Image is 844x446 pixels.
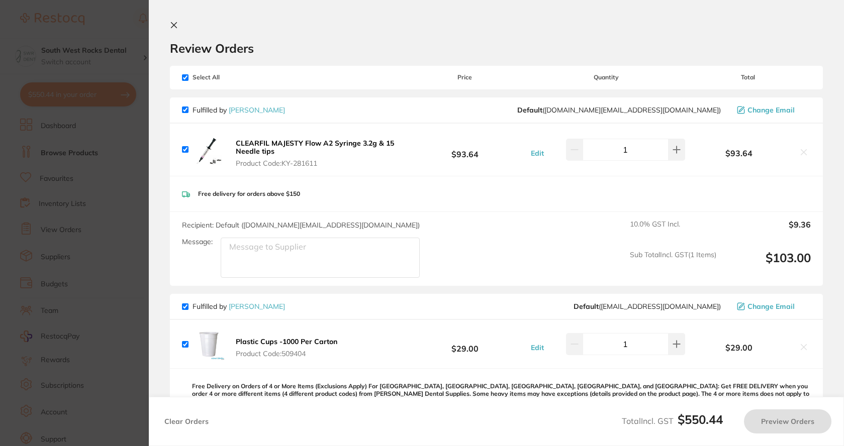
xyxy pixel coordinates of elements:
span: 10.0 % GST Incl. [630,220,716,242]
button: Edit [528,343,547,352]
b: $93.64 [685,149,793,158]
b: $550.44 [678,412,723,427]
label: Message: [182,238,213,246]
p: Fulfilled by [193,302,285,310]
p: Free delivery for orders above $150 [198,190,300,197]
b: $93.64 [402,140,528,159]
img: Y2owaXE0cw [193,328,225,360]
p: Free Delivery on Orders of 4 or More Items (Exclusions Apply) For [GEOGRAPHIC_DATA], [GEOGRAPHIC_... [192,383,811,419]
span: Total Incl. GST [622,416,723,426]
button: Plastic Cups -1000 Per Carton Product Code:509404 [233,337,340,358]
p: Fulfilled by [193,106,285,114]
b: CLEARFIL MAJESTY Flow A2 Syringe 3.2g & 15 Needle tips [236,139,394,156]
span: Product Code: 509404 [236,350,337,358]
a: [PERSON_NAME] [229,302,285,311]
img: NDI4cWtzbg [193,134,225,166]
span: customer.care@henryschein.com.au [517,106,721,114]
b: Default [574,302,599,311]
span: save@adamdental.com.au [574,302,721,310]
span: Product Code: KY-281611 [236,159,399,167]
output: $9.36 [724,220,811,242]
button: Change Email [734,302,811,311]
h2: Review Orders [170,41,823,56]
b: Plastic Cups -1000 Per Carton [236,337,337,346]
b: $29.00 [402,335,528,354]
span: Change Email [747,106,795,114]
output: $103.00 [724,251,811,278]
b: $29.00 [685,343,793,352]
button: Clear Orders [161,409,212,433]
button: Change Email [734,105,811,115]
span: Quantity [528,74,685,81]
button: Edit [528,149,547,158]
span: Change Email [747,302,795,310]
span: Total [685,74,811,81]
span: Price [402,74,528,81]
b: Default [517,105,542,115]
button: Preview Orders [744,409,831,433]
span: Sub Total Incl. GST ( 1 Items) [630,251,716,278]
span: Select All [182,74,283,81]
button: CLEARFIL MAJESTY Flow A2 Syringe 3.2g & 15 Needle tips Product Code:KY-281611 [233,139,402,168]
a: [PERSON_NAME] [229,105,285,115]
span: Recipient: Default ( [DOMAIN_NAME][EMAIL_ADDRESS][DOMAIN_NAME] ) [182,220,420,230]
